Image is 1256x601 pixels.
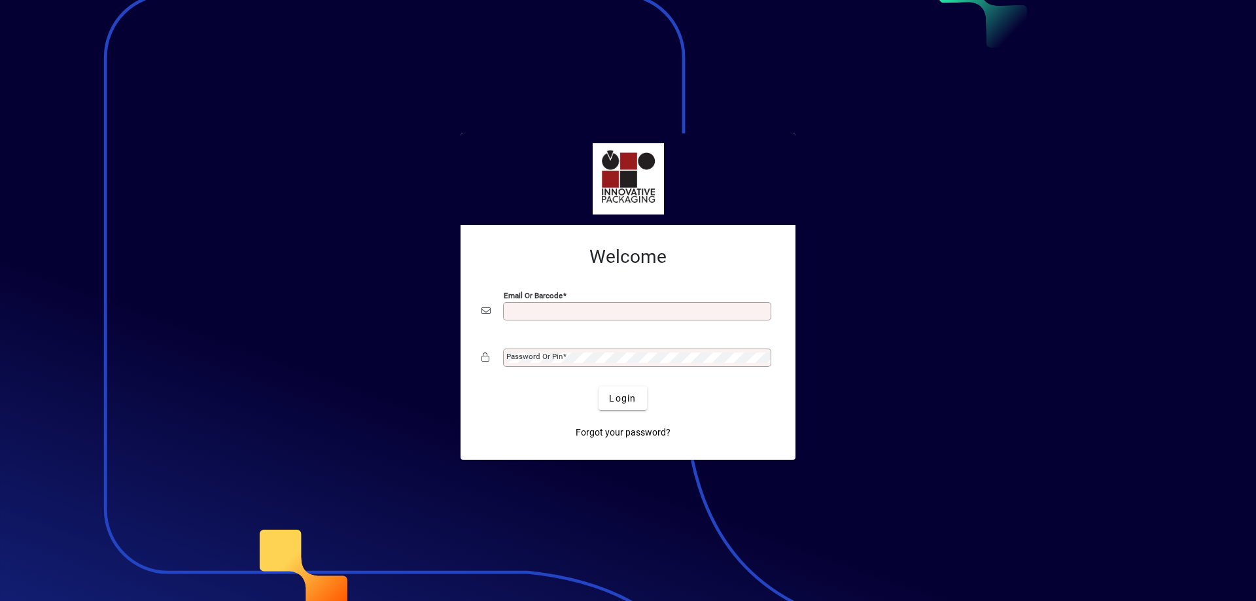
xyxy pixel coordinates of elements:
button: Login [599,386,646,410]
mat-label: Password or Pin [506,352,563,361]
span: Login [609,392,636,405]
h2: Welcome [481,246,775,268]
a: Forgot your password? [570,421,676,444]
span: Forgot your password? [576,426,671,439]
mat-label: Email or Barcode [504,291,563,300]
